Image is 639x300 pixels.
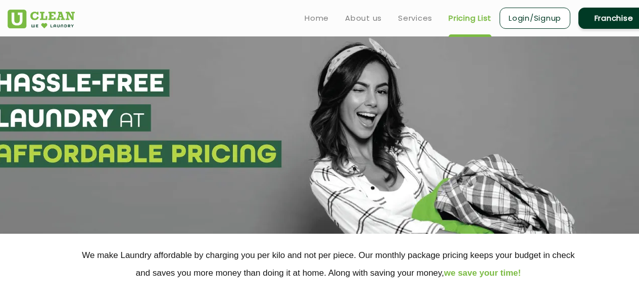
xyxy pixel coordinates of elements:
[500,8,570,29] a: Login/Signup
[398,12,432,24] a: Services
[8,10,75,28] img: UClean Laundry and Dry Cleaning
[444,268,521,278] span: we save your time!
[345,12,382,24] a: About us
[449,12,491,24] a: Pricing List
[305,12,329,24] a: Home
